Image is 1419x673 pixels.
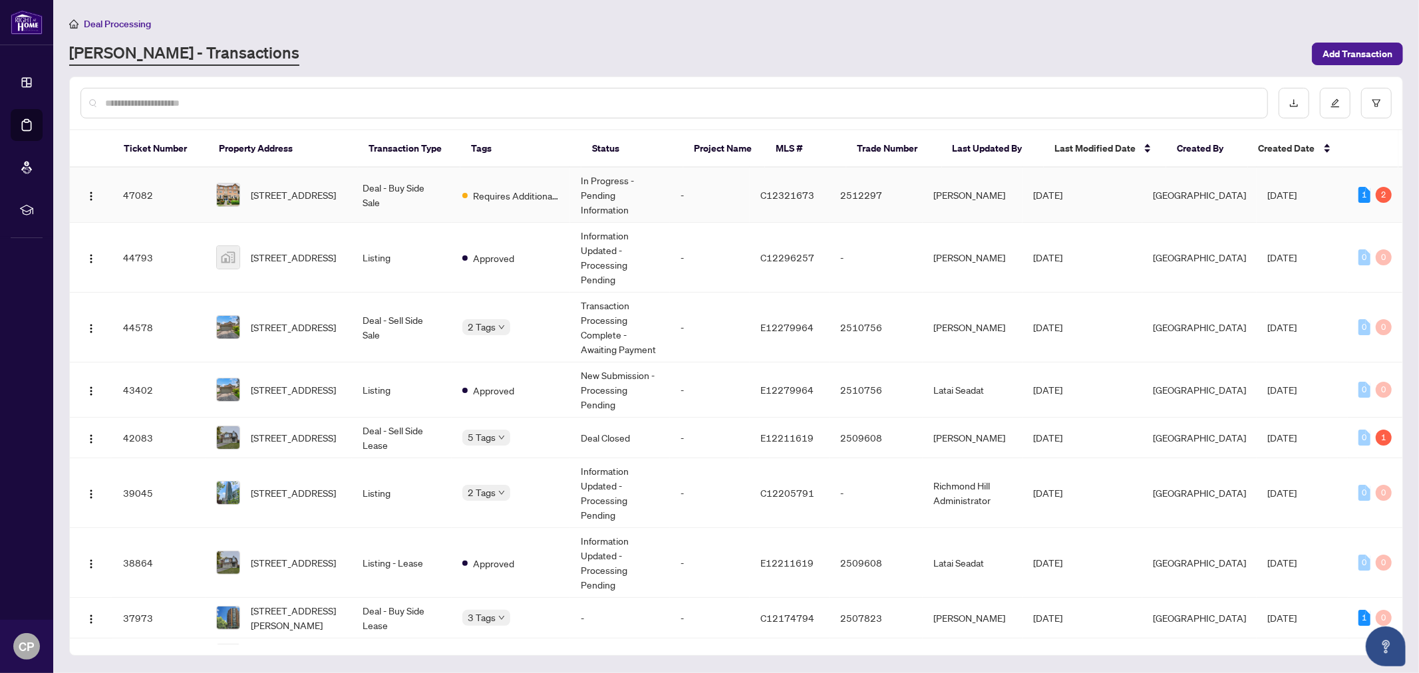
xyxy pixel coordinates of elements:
[112,458,206,528] td: 39045
[11,10,43,35] img: logo
[251,320,336,335] span: [STREET_ADDRESS]
[670,362,750,418] td: -
[1376,319,1392,335] div: 0
[112,223,206,293] td: 44793
[1267,251,1297,263] span: [DATE]
[1279,88,1309,118] button: download
[251,382,336,397] span: [STREET_ADDRESS]
[570,293,670,362] td: Transaction Processing Complete - Awaiting Payment
[1312,43,1403,65] button: Add Transaction
[86,386,96,396] img: Logo
[1033,384,1062,396] span: [DATE]
[1033,487,1062,499] span: [DATE]
[923,458,1023,528] td: Richmond Hill Administrator
[760,189,814,201] span: C12321673
[19,637,35,656] span: CP
[251,250,336,265] span: [STREET_ADDRESS]
[217,378,239,401] img: thumbnail-img
[352,223,452,293] td: Listing
[86,191,96,202] img: Logo
[80,317,102,338] button: Logo
[1267,321,1297,333] span: [DATE]
[473,188,559,203] span: Requires Additional Docs
[765,130,847,168] th: MLS #
[1358,485,1370,501] div: 0
[1358,430,1370,446] div: 0
[1267,487,1297,499] span: [DATE]
[1153,487,1246,499] span: [GEOGRAPHIC_DATA]
[1166,130,1248,168] th: Created By
[1376,430,1392,446] div: 1
[942,130,1044,168] th: Last Updated By
[923,168,1023,223] td: [PERSON_NAME]
[1054,141,1136,156] span: Last Modified Date
[1289,98,1299,108] span: download
[760,557,814,569] span: E12211619
[570,362,670,418] td: New Submission - Processing Pending
[352,598,452,638] td: Deal - Buy Side Lease
[460,130,581,168] th: Tags
[352,362,452,418] td: Listing
[84,18,151,30] span: Deal Processing
[760,251,814,263] span: C12296257
[1033,432,1062,444] span: [DATE]
[1033,189,1062,201] span: [DATE]
[1376,187,1392,203] div: 2
[670,458,750,528] td: -
[1366,626,1406,666] button: Open asap
[923,598,1023,638] td: [PERSON_NAME]
[760,612,814,624] span: C12174794
[670,418,750,458] td: -
[760,487,814,499] span: C12205791
[86,559,96,569] img: Logo
[683,130,765,168] th: Project Name
[570,418,670,458] td: Deal Closed
[69,42,299,66] a: [PERSON_NAME] - Transactions
[352,458,452,528] td: Listing
[112,168,206,223] td: 47082
[1153,189,1246,201] span: [GEOGRAPHIC_DATA]
[352,418,452,458] td: Deal - Sell Side Lease
[830,458,923,528] td: -
[217,551,239,574] img: thumbnail-img
[86,489,96,499] img: Logo
[80,184,102,205] button: Logo
[352,168,452,223] td: Deal - Buy Side Sale
[251,555,336,570] span: [STREET_ADDRESS]
[923,293,1023,362] td: [PERSON_NAME]
[1376,485,1392,501] div: 0
[251,430,336,445] span: [STREET_ADDRESS]
[760,321,814,333] span: E12279964
[670,168,750,223] td: -
[498,434,505,441] span: down
[498,489,505,496] span: down
[468,319,496,335] span: 2 Tags
[670,293,750,362] td: -
[86,614,96,624] img: Logo
[1267,384,1297,396] span: [DATE]
[1033,321,1062,333] span: [DATE]
[760,432,814,444] span: E12211619
[80,607,102,628] button: Logo
[923,362,1023,418] td: Latai Seadat
[1033,612,1062,624] span: [DATE]
[498,614,505,621] span: down
[570,598,670,638] td: -
[670,598,750,638] td: -
[352,528,452,598] td: Listing - Lease
[251,188,336,202] span: [STREET_ADDRESS]
[251,485,336,500] span: [STREET_ADDRESS]
[69,19,79,29] span: home
[1267,612,1297,624] span: [DATE]
[581,130,683,168] th: Status
[830,223,923,293] td: -
[498,324,505,331] span: down
[80,427,102,448] button: Logo
[80,552,102,573] button: Logo
[217,426,239,449] img: thumbnail-img
[1358,187,1370,203] div: 1
[830,293,923,362] td: 2510756
[112,598,206,638] td: 37973
[1331,98,1340,108] span: edit
[1376,555,1392,571] div: 0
